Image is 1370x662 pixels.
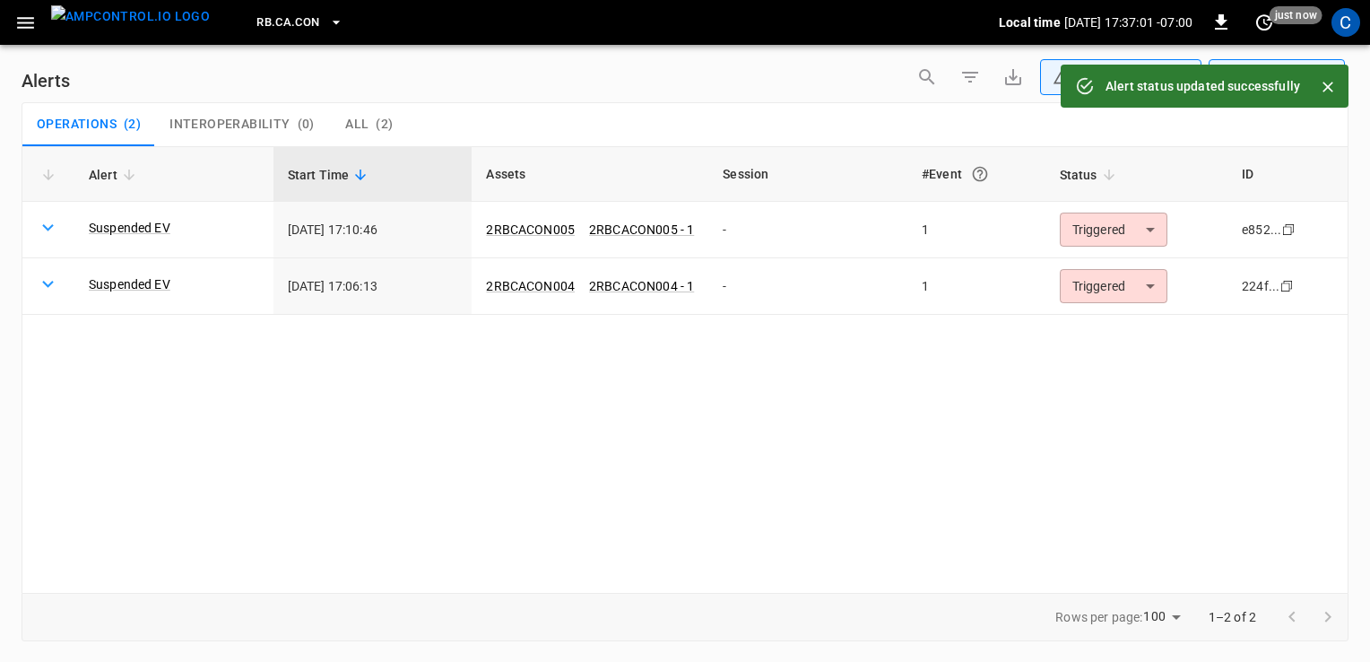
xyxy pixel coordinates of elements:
div: e852... [1242,221,1281,239]
a: Suspended EV [89,219,170,237]
span: just now [1270,6,1322,24]
span: Status [1060,164,1121,186]
div: Alert status updated successfully [1106,70,1300,102]
span: Interoperability [169,117,290,133]
a: 2RBCACON004 - 1 [589,279,694,293]
th: ID [1227,147,1348,202]
p: [DATE] 17:37:01 -07:00 [1064,13,1192,31]
button: RB.CA.CON [249,5,350,40]
button: set refresh interval [1250,8,1279,37]
a: 2RBCACON005 [486,222,575,237]
button: An event is a single occurrence of an issue. An alert groups related events for the same asset, m... [964,158,996,190]
td: [DATE] 17:10:46 [273,202,473,258]
span: ( 2 ) [376,117,393,133]
span: ( 2 ) [124,117,141,133]
p: Local time [999,13,1061,31]
td: - [708,202,907,258]
div: Last 24 hrs [1242,60,1345,94]
th: Session [708,147,907,202]
div: Triggered [1060,269,1167,303]
a: Suspended EV [89,275,170,293]
div: Triggered [1060,213,1167,247]
p: 1–2 of 2 [1209,608,1256,626]
img: ampcontrol.io logo [51,5,210,28]
a: 2RBCACON005 - 1 [589,222,694,237]
span: Operations [37,117,117,133]
td: 1 [907,202,1045,258]
div: 224f... [1242,277,1279,295]
a: 2RBCACON004 [486,279,575,293]
td: - [708,258,907,315]
td: 1 [907,258,1045,315]
p: Rows per page: [1055,608,1142,626]
span: Start Time [288,164,373,186]
span: RB.CA.CON [256,13,319,33]
div: profile-icon [1331,8,1360,37]
div: 100 [1143,604,1186,630]
div: copy [1280,220,1298,240]
div: Unresolved [1053,68,1173,87]
td: [DATE] 17:06:13 [273,258,473,315]
th: Assets [472,147,708,202]
button: Close [1314,74,1341,100]
span: Alert [89,164,141,186]
span: All [345,117,369,133]
span: ( 0 ) [298,117,315,133]
div: copy [1279,276,1296,296]
div: #Event [922,158,1031,190]
h6: Alerts [22,66,70,95]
